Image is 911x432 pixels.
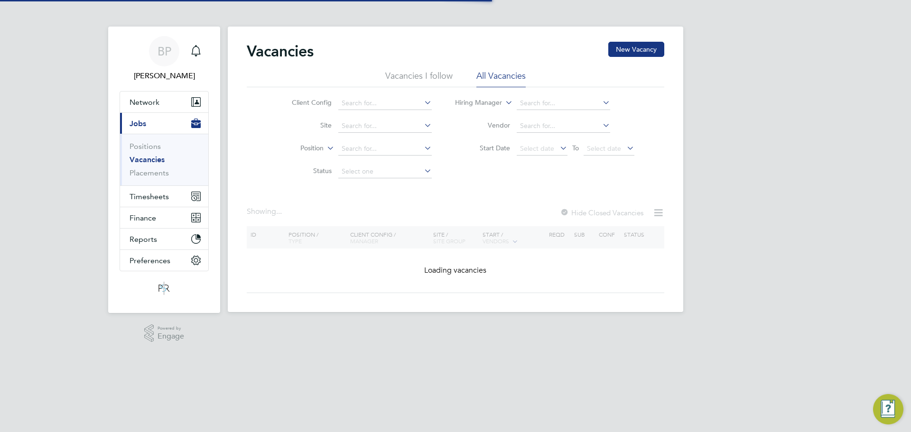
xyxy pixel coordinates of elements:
input: Select one [338,165,432,178]
label: Hiring Manager [447,98,502,108]
label: Status [277,166,332,175]
img: psrsolutions-logo-retina.png [156,281,173,296]
a: Positions [130,142,161,151]
label: Client Config [277,98,332,107]
span: To [569,142,582,154]
button: Network [120,92,208,112]
span: Select date [520,144,554,153]
div: Jobs [120,134,208,185]
li: All Vacancies [476,70,526,87]
span: Network [130,98,159,107]
button: Preferences [120,250,208,271]
label: Hide Closed Vacancies [560,208,643,217]
span: Reports [130,235,157,244]
span: Jobs [130,119,146,128]
span: ... [276,207,282,216]
a: BP[PERSON_NAME] [120,36,209,82]
span: BP [158,45,171,57]
span: Engage [158,332,184,340]
button: Reports [120,229,208,249]
input: Search for... [517,97,610,110]
span: Ben Perkin [120,70,209,82]
button: Timesheets [120,186,208,207]
label: Vendor [455,121,510,129]
span: Powered by [158,324,184,332]
button: Finance [120,207,208,228]
button: Jobs [120,113,208,134]
li: Vacancies I follow [385,70,453,87]
a: Vacancies [130,155,165,164]
input: Search for... [338,142,432,156]
input: Search for... [338,119,432,133]
span: Finance [130,213,156,222]
div: Showing [247,207,284,217]
a: Placements [130,168,169,177]
span: Preferences [130,256,170,265]
button: Engage Resource Center [873,394,903,424]
a: Powered byEngage [144,324,185,342]
h2: Vacancies [247,42,314,61]
a: Go to home page [120,281,209,296]
input: Search for... [338,97,432,110]
span: Select date [587,144,621,153]
input: Search for... [517,119,610,133]
label: Position [269,144,324,153]
label: Start Date [455,144,510,152]
nav: Main navigation [108,27,220,313]
label: Site [277,121,332,129]
button: New Vacancy [608,42,664,57]
span: Timesheets [130,192,169,201]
